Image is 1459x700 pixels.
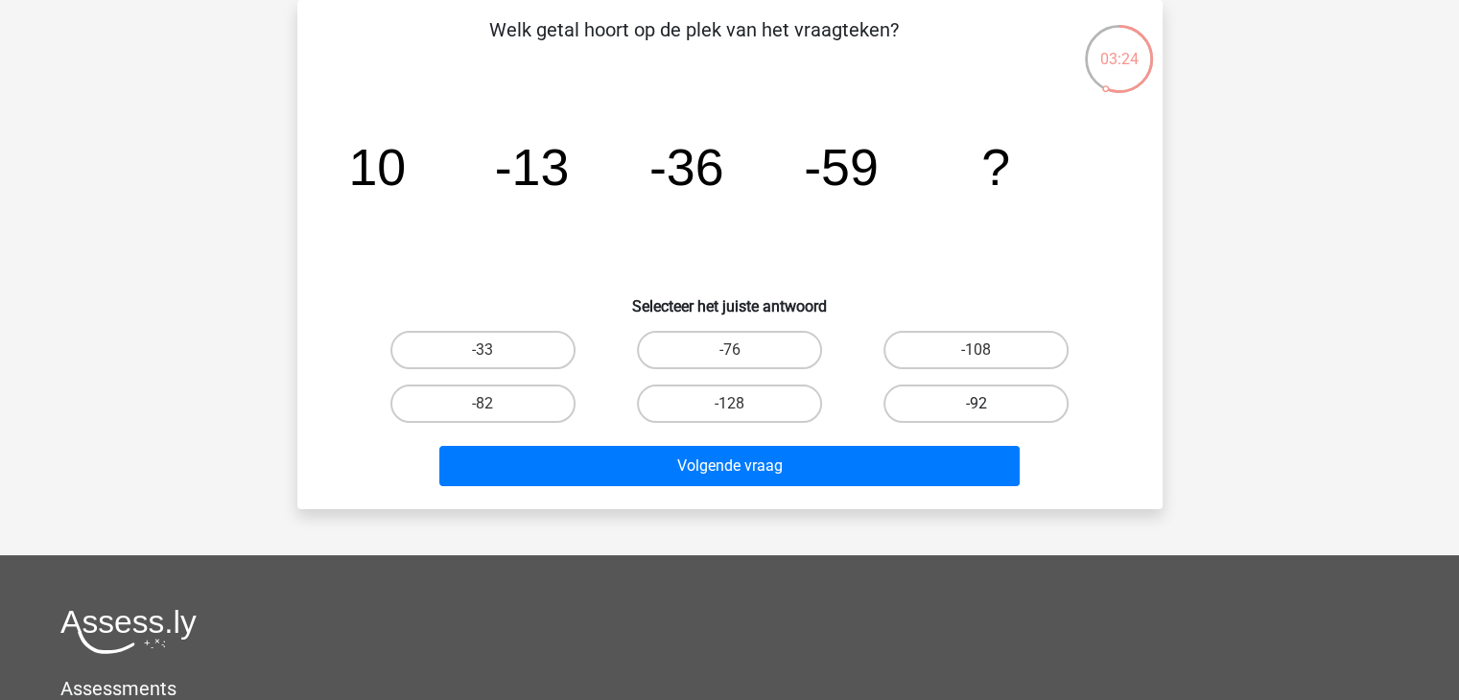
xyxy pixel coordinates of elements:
tspan: ? [981,138,1010,196]
h6: Selecteer het juiste antwoord [328,282,1132,315]
label: -33 [390,331,576,369]
tspan: -59 [804,138,879,196]
tspan: -36 [648,138,723,196]
h5: Assessments [60,677,1399,700]
tspan: 10 [348,138,406,196]
tspan: -13 [494,138,569,196]
label: -76 [637,331,822,369]
label: -108 [883,331,1069,369]
img: Assessly logo [60,609,197,654]
button: Volgende vraag [439,446,1020,486]
label: -82 [390,385,576,423]
label: -92 [883,385,1069,423]
label: -128 [637,385,822,423]
p: Welk getal hoort op de plek van het vraagteken? [328,15,1060,73]
div: 03:24 [1083,23,1155,71]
